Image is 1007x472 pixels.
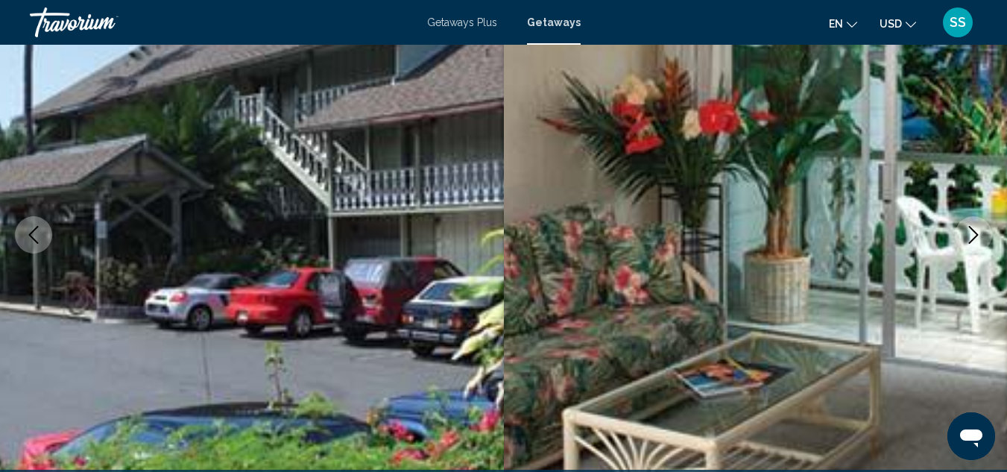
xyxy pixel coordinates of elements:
[30,7,412,37] a: Travorium
[527,16,581,28] a: Getaways
[947,412,995,460] iframe: Button to launch messaging window
[829,13,857,34] button: Change language
[955,216,992,254] button: Next image
[880,13,916,34] button: Change currency
[427,16,497,28] a: Getaways Plus
[15,216,52,254] button: Previous image
[829,18,843,30] span: en
[950,15,966,30] span: SS
[880,18,902,30] span: USD
[938,7,977,38] button: User Menu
